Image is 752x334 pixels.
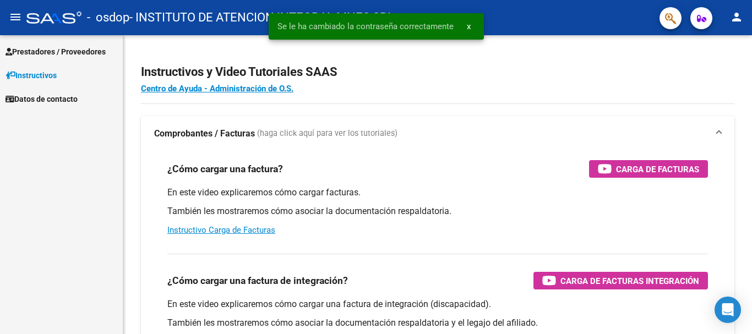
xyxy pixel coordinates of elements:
[467,21,471,31] span: x
[589,160,708,178] button: Carga de Facturas
[141,84,293,94] a: Centro de Ayuda - Administración de O.S.
[616,162,699,176] span: Carga de Facturas
[167,273,348,288] h3: ¿Cómo cargar una factura de integración?
[154,128,255,140] strong: Comprobantes / Facturas
[533,272,708,289] button: Carga de Facturas Integración
[6,46,106,58] span: Prestadores / Proveedores
[9,10,22,24] mat-icon: menu
[87,6,129,30] span: - osdop
[560,274,699,288] span: Carga de Facturas Integración
[715,297,741,323] div: Open Intercom Messenger
[141,62,734,83] h2: Instructivos y Video Tutoriales SAAS
[277,21,454,32] span: Se le ha cambiado la contraseña correctamente
[730,10,743,24] mat-icon: person
[167,317,708,329] p: También les mostraremos cómo asociar la documentación respaldatoria y el legajo del afiliado.
[167,205,708,217] p: También les mostraremos cómo asociar la documentación respaldatoria.
[6,69,57,81] span: Instructivos
[167,225,275,235] a: Instructivo Carga de Facturas
[458,17,479,36] button: x
[257,128,397,140] span: (haga click aquí para ver los tutoriales)
[167,161,283,177] h3: ¿Cómo cargar una factura?
[129,6,394,30] span: - INSTITUTO DE ATENCION INTEGRAL MNES SRL
[167,187,708,199] p: En este video explicaremos cómo cargar facturas.
[167,298,708,310] p: En este video explicaremos cómo cargar una factura de integración (discapacidad).
[141,116,734,151] mat-expansion-panel-header: Comprobantes / Facturas (haga click aquí para ver los tutoriales)
[6,93,78,105] span: Datos de contacto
